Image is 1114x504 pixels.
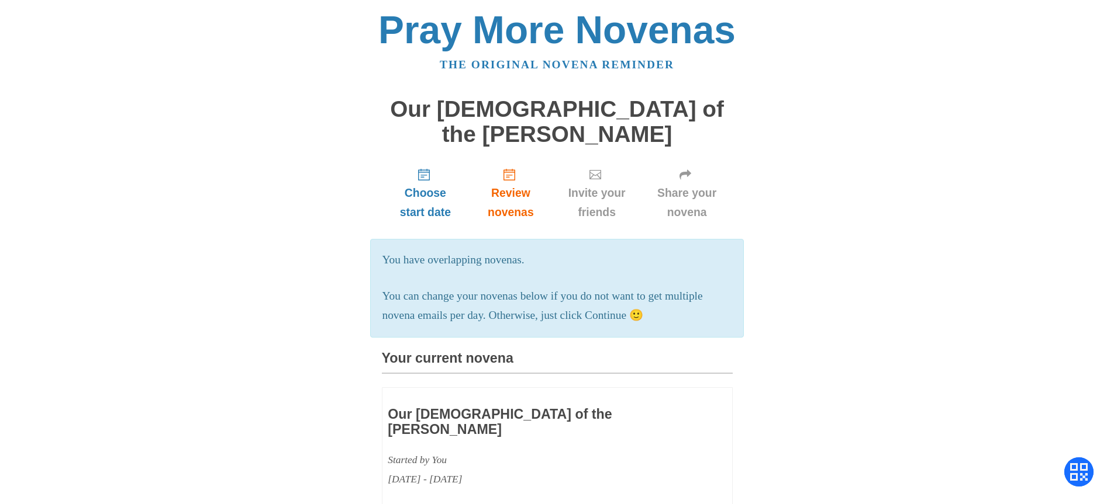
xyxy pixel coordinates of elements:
[394,183,458,222] span: Choose start date
[481,183,540,222] span: Review novenas
[653,183,721,222] span: Share your novena
[469,158,552,228] a: Review novenas
[388,450,658,470] div: Started by You
[553,158,642,228] a: Invite your friends
[440,58,674,71] a: The original novena reminder
[388,470,658,489] div: [DATE] - [DATE]
[378,8,736,51] a: Pray More Novenas
[382,351,733,374] h3: Your current novena
[564,183,630,222] span: Invite your friends
[382,158,470,228] a: Choose start date
[382,251,732,270] p: You have overlapping novenas.
[382,97,733,147] h1: Our [DEMOGRAPHIC_DATA] of the [PERSON_NAME]
[388,407,658,437] h3: Our [DEMOGRAPHIC_DATA] of the [PERSON_NAME]
[642,158,733,228] a: Share your novena
[382,287,732,325] p: You can change your novenas below if you do not want to get multiple novena emails per day. Other...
